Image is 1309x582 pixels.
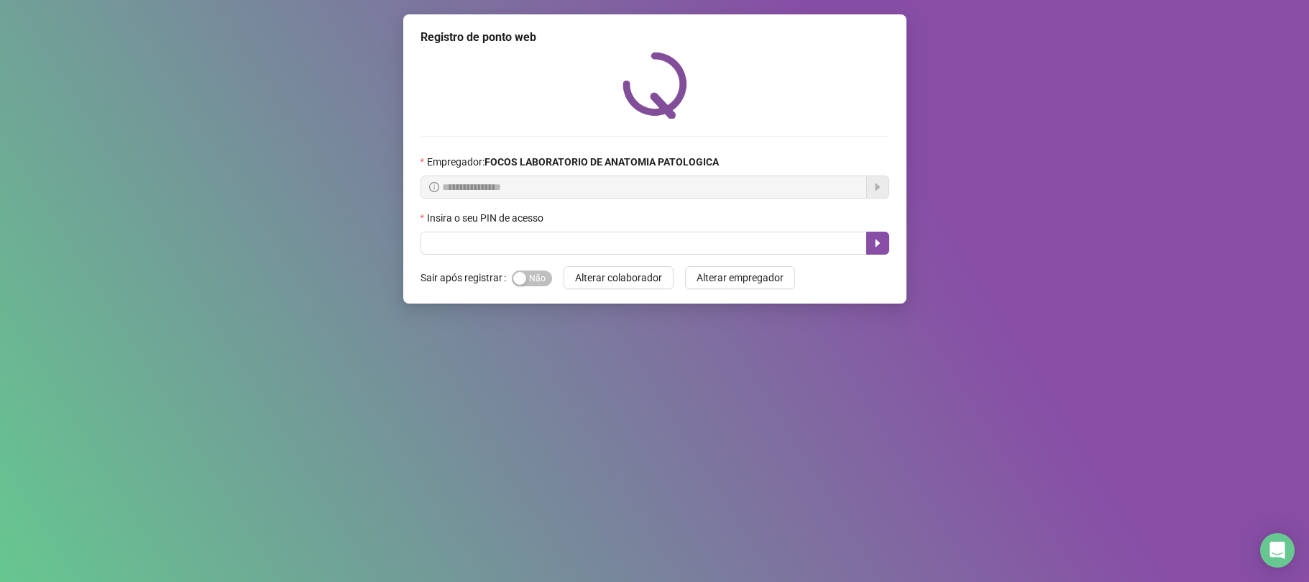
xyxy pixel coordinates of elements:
[564,266,674,289] button: Alterar colaborador
[421,266,512,289] label: Sair após registrar
[429,182,439,192] span: info-circle
[421,29,889,46] div: Registro de ponto web
[697,270,784,286] span: Alterar empregador
[421,210,553,226] label: Insira o seu PIN de acesso
[484,156,719,168] strong: FOCOS LABORATORIO DE ANATOMIA PATOLOGICA
[685,266,795,289] button: Alterar empregador
[1260,533,1295,568] div: Open Intercom Messenger
[623,52,687,119] img: QRPoint
[872,237,883,249] span: caret-right
[427,154,719,170] span: Empregador :
[575,270,662,286] span: Alterar colaborador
